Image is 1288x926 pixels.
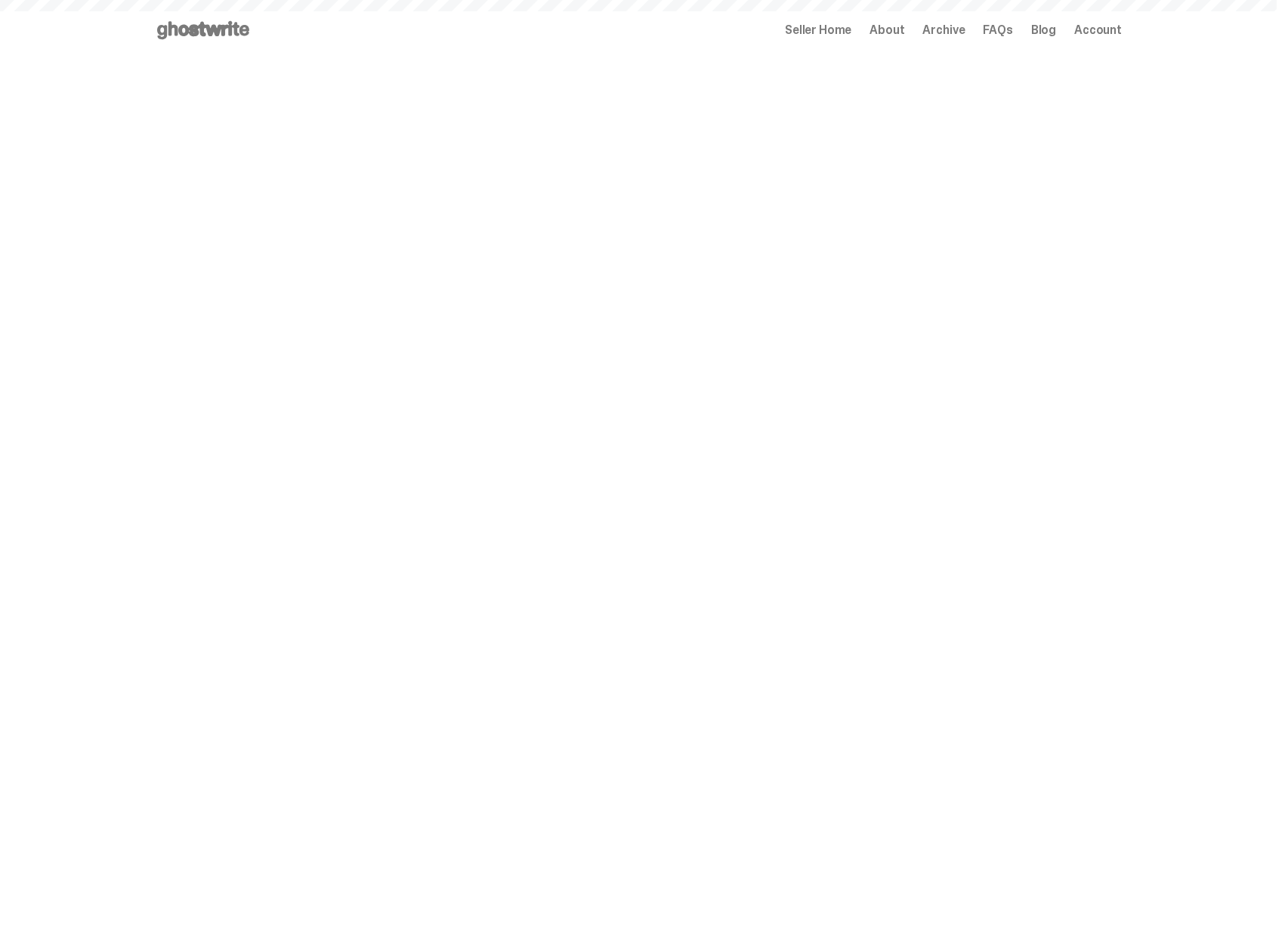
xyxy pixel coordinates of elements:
[922,24,965,36] a: Archive
[1074,24,1122,36] a: Account
[983,24,1012,36] a: FAQs
[1031,24,1056,36] a: Blog
[785,24,851,36] a: Seller Home
[869,24,904,36] a: About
